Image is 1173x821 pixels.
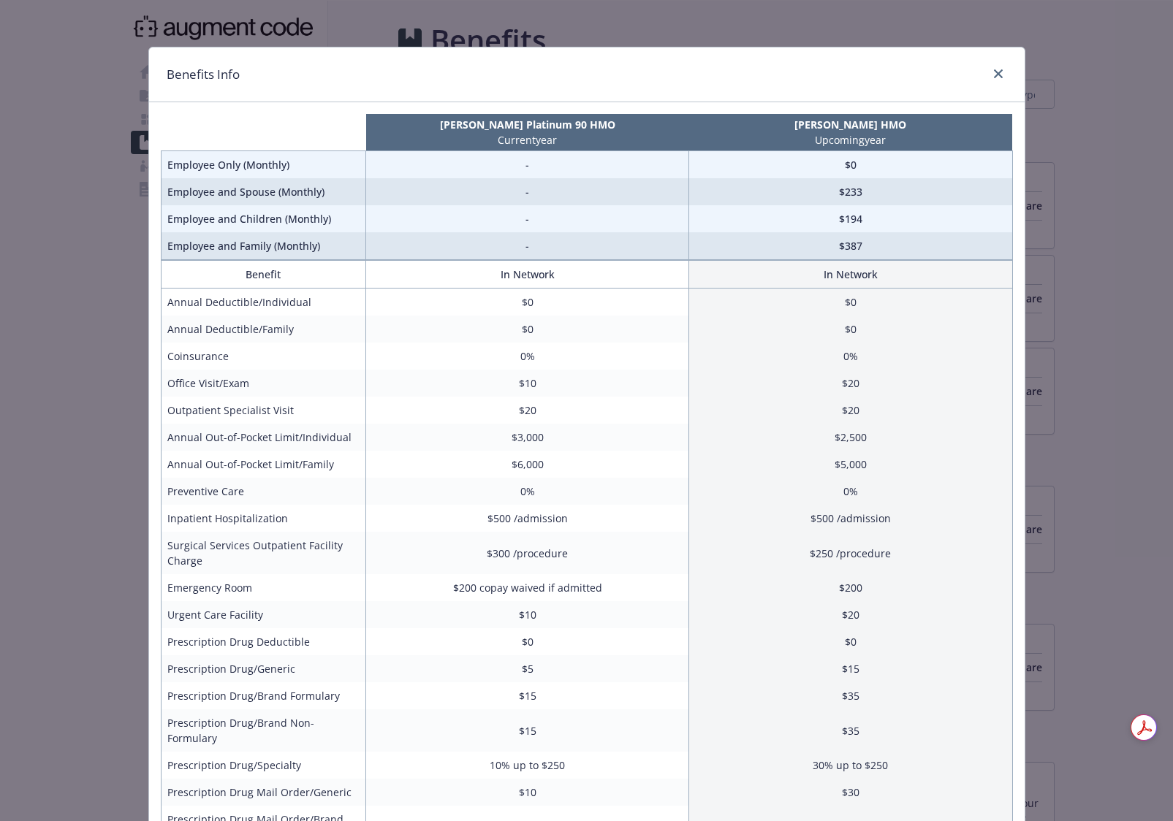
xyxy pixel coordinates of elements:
[161,370,366,397] td: Office Visit/Exam
[689,232,1012,260] td: $387
[689,655,1012,682] td: $15
[366,151,689,179] td: -
[366,709,689,752] td: $15
[161,655,366,682] td: Prescription Drug/Generic
[689,682,1012,709] td: $35
[689,178,1012,205] td: $233
[689,574,1012,601] td: $200
[689,628,1012,655] td: $0
[689,370,1012,397] td: $20
[366,601,689,628] td: $10
[692,132,1009,148] p: Upcoming year
[366,289,689,316] td: $0
[161,205,366,232] td: Employee and Children (Monthly)
[366,505,689,532] td: $500 /admission
[689,752,1012,779] td: 30% up to $250
[366,343,689,370] td: 0%
[366,316,689,343] td: $0
[366,574,689,601] td: $200 copay waived if admitted
[366,478,689,505] td: 0%
[366,205,689,232] td: -
[689,505,1012,532] td: $500 /admission
[161,451,366,478] td: Annual Out-of-Pocket Limit/Family
[689,205,1012,232] td: $194
[366,178,689,205] td: -
[366,261,689,289] th: In Network
[366,628,689,655] td: $0
[161,397,366,424] td: Outpatient Specialist Visit
[167,65,240,84] h1: Benefits Info
[366,370,689,397] td: $10
[161,601,366,628] td: Urgent Care Facility
[689,261,1012,289] th: In Network
[689,532,1012,574] td: $250 /procedure
[692,117,1009,132] p: [PERSON_NAME] HMO
[161,682,366,709] td: Prescription Drug/Brand Formulary
[689,316,1012,343] td: $0
[689,343,1012,370] td: 0%
[161,316,366,343] td: Annual Deductible/Family
[366,424,689,451] td: $3,000
[161,343,366,370] td: Coinsurance
[689,289,1012,316] td: $0
[689,451,1012,478] td: $5,000
[161,574,366,601] td: Emergency Room
[689,709,1012,752] td: $35
[689,779,1012,806] td: $30
[161,232,366,260] td: Employee and Family (Monthly)
[161,289,366,316] td: Annual Deductible/Individual
[161,424,366,451] td: Annual Out-of-Pocket Limit/Individual
[161,505,366,532] td: Inpatient Hospitalization
[689,601,1012,628] td: $20
[161,478,366,505] td: Preventive Care
[366,752,689,779] td: 10% up to $250
[161,261,366,289] th: Benefit
[161,114,366,151] th: intentionally left blank
[366,655,689,682] td: $5
[689,478,1012,505] td: 0%
[689,151,1012,179] td: $0
[161,532,366,574] td: Surgical Services Outpatient Facility Charge
[161,709,366,752] td: Prescription Drug/Brand Non-Formulary
[366,682,689,709] td: $15
[369,132,686,148] p: Current year
[366,451,689,478] td: $6,000
[366,232,689,260] td: -
[161,628,366,655] td: Prescription Drug Deductible
[366,532,689,574] td: $300 /procedure
[161,752,366,779] td: Prescription Drug/Specialty
[161,151,366,179] td: Employee Only (Monthly)
[161,178,366,205] td: Employee and Spouse (Monthly)
[366,779,689,806] td: $10
[369,117,686,132] p: [PERSON_NAME] Platinum 90 HMO
[161,779,366,806] td: Prescription Drug Mail Order/Generic
[689,397,1012,424] td: $20
[689,424,1012,451] td: $2,500
[990,65,1007,83] a: close
[366,397,689,424] td: $20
